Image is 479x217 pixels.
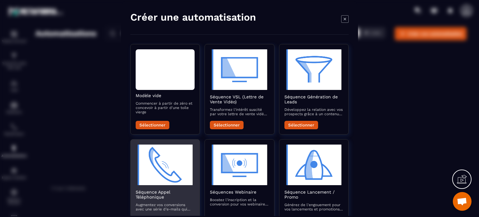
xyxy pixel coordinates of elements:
[284,145,343,185] img: automation-objective-icon
[136,190,195,200] h2: Séquence Appel Téléphonique
[130,11,256,23] h4: Créer une automatisation
[210,107,269,116] p: Transformez l'intérêt suscité par votre lettre de vente vidéo en actions concrètes avec des e-mai...
[284,121,318,129] button: Sélectionner
[284,94,343,104] h2: Séquence Génération de Leads
[284,49,343,90] img: automation-objective-icon
[136,121,169,129] button: Sélectionner
[210,121,244,129] button: Sélectionner
[453,192,472,211] div: Ouvrir le chat
[136,101,195,114] p: Commencer à partir de zéro et concevoir à partir d'une toile vierge
[136,203,195,211] p: Augmentez vos conversions avec une série d’e-mails qui préparent et suivent vos appels commerciaux
[210,49,269,90] img: automation-objective-icon
[210,190,269,195] h2: Séquences Webinaire
[284,203,343,211] p: Générez de l'engouement pour vos lancements et promotions avec une séquence d’e-mails captivante ...
[210,94,269,104] h2: Séquence VSL (Lettre de Vente Vidéo)
[284,107,343,116] p: Développez la relation avec vos prospects grâce à un contenu attractif qui les accompagne vers la...
[210,198,269,206] p: Boostez l'inscription et la conversion pour vos webinaires avec des e-mails qui informent, rappel...
[284,190,343,200] h2: Séquence Lancement / Promo
[210,145,269,185] img: automation-objective-icon
[136,93,195,98] h2: Modèle vide
[136,145,195,185] img: automation-objective-icon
